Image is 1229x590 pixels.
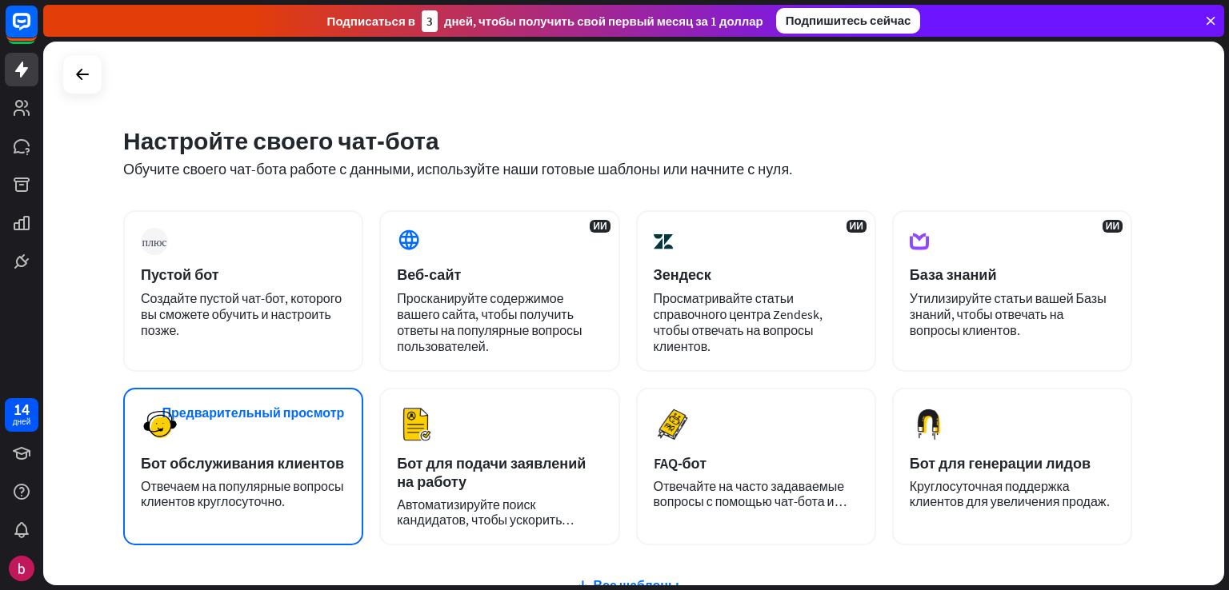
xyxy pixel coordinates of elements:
[327,14,415,29] font: Подписаться в
[153,398,353,428] button: Предварительный просмотр
[910,454,1091,472] font: Бот для генерации лидов
[141,290,342,338] font: Создайте пустой чат-бот, которого вы сможете обучить и настроить позже.
[910,478,1110,509] font: Круглосуточная поддержка клиентов для увеличения продаж.
[654,265,711,284] font: Зендеск
[654,454,707,472] font: FAQ-бот
[13,6,61,54] button: Открыть виджет чата LiveChat
[397,265,461,284] font: Веб-сайт
[654,478,847,524] font: Отвечайте на часто задаваемые вопросы с помощью чат-бота и экономьте свое время.
[397,290,582,354] font: Просканируйте содержимое вашего сайта, чтобы получить ответы на популярные вопросы пользователей.
[141,265,219,284] font: Пустой бот
[123,160,792,178] font: Обучите своего чат-бота работе с данными, используйте наши готовые шаблоны или начните с нуля.
[444,14,763,29] font: дней, чтобы получить свой первый месяц за 1 доллар
[142,236,166,247] font: плюс
[14,399,30,419] font: 14
[850,220,863,232] font: ИИ
[654,290,823,354] font: Просматривайте статьи справочного центра Zendesk, чтобы отвечать на вопросы клиентов.
[5,398,38,432] a: 14 дней
[13,417,31,427] font: дней
[910,265,997,284] font: База знаний
[162,405,344,421] font: Предварительный просмотр
[397,454,586,491] font: Бот для подачи заявлений на работу
[426,14,433,29] font: 3
[141,454,344,472] font: Бот обслуживания клиентов
[786,13,911,28] font: Подпишитесь сейчас
[910,290,1107,338] font: Утилизируйте статьи вашей Базы знаний, чтобы отвечать на вопросы клиентов.
[593,220,606,232] font: ИИ
[123,126,439,156] font: Настройте своего чат-бота
[397,496,574,543] font: Автоматизируйте поиск кандидатов, чтобы ускорить процесс найма.
[141,478,344,509] font: Отвечаем на популярные вопросы клиентов круглосуточно.
[1106,220,1119,232] font: ИИ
